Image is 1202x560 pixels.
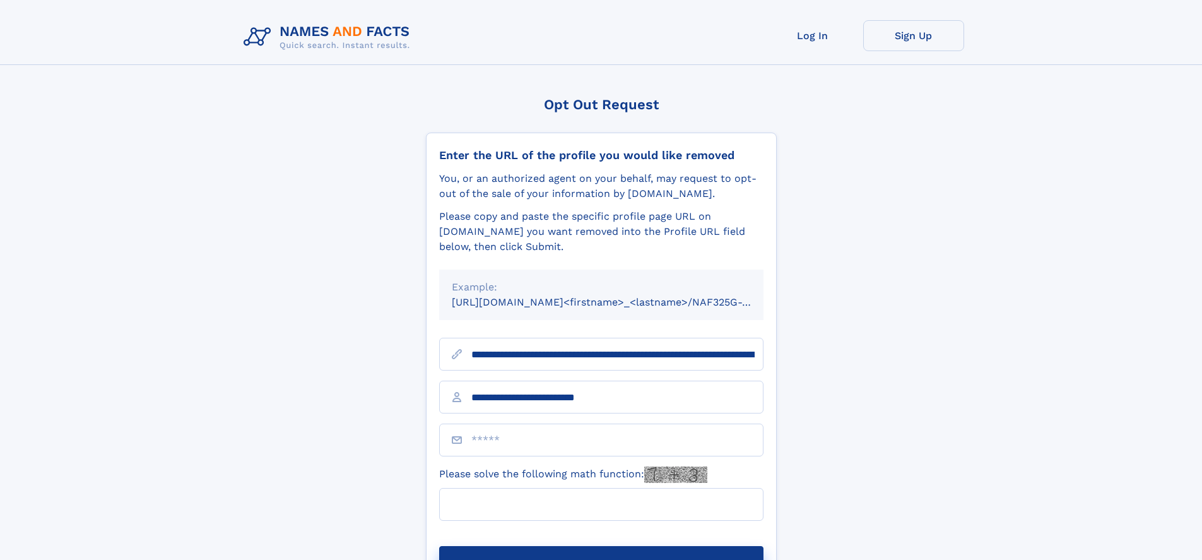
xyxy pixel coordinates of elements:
[439,148,763,162] div: Enter the URL of the profile you would like removed
[452,296,787,308] small: [URL][DOMAIN_NAME]<firstname>_<lastname>/NAF325G-xxxxxxxx
[239,20,420,54] img: Logo Names and Facts
[439,467,707,483] label: Please solve the following math function:
[439,171,763,201] div: You, or an authorized agent on your behalf, may request to opt-out of the sale of your informatio...
[762,20,863,51] a: Log In
[863,20,964,51] a: Sign Up
[452,280,751,295] div: Example:
[426,97,777,112] div: Opt Out Request
[439,209,763,254] div: Please copy and paste the specific profile page URL on [DOMAIN_NAME] you want removed into the Pr...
